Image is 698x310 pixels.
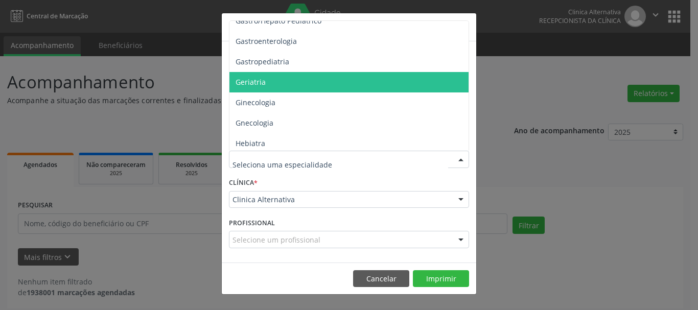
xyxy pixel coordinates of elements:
input: Seleciona uma especialidade [232,154,448,175]
span: Gastroenterologia [236,36,297,46]
span: Gastropediatria [236,57,289,66]
button: Close [456,13,476,38]
span: Hebiatra [236,138,265,148]
label: PROFISSIONAL [229,215,275,231]
label: CLÍNICA [229,175,258,191]
span: Gnecologia [236,118,273,128]
span: Selecione um profissional [232,234,320,245]
span: Geriatria [236,77,266,87]
h5: Relatório de agendamentos [229,20,346,34]
button: Imprimir [413,270,469,288]
span: Clinica Alternativa [232,195,448,205]
span: Ginecologia [236,98,275,107]
button: Cancelar [353,270,409,288]
span: Gastro/Hepato Pediatrico [236,16,321,26]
